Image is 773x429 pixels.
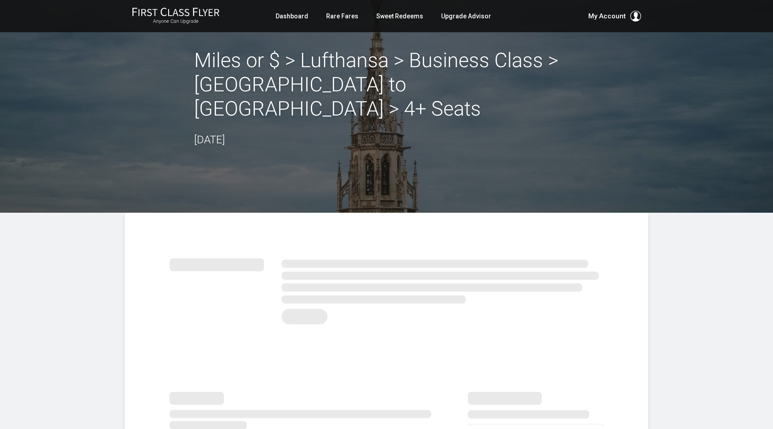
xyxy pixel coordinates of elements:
button: My Account [588,11,641,21]
span: My Account [588,11,626,21]
a: Rare Fares [326,8,358,24]
h2: Miles or $ > Lufthansa > Business Class > ‎[GEOGRAPHIC_DATA] to [GEOGRAPHIC_DATA] > 4+ Seats [194,48,579,121]
img: First Class Flyer [132,7,220,17]
a: Upgrade Advisor [441,8,491,24]
small: Anyone Can Upgrade [132,18,220,25]
a: Dashboard [276,8,308,24]
a: Sweet Redeems [376,8,423,24]
a: First Class FlyerAnyone Can Upgrade [132,7,220,25]
time: [DATE] [194,133,225,146]
img: summary.svg [170,249,603,330]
